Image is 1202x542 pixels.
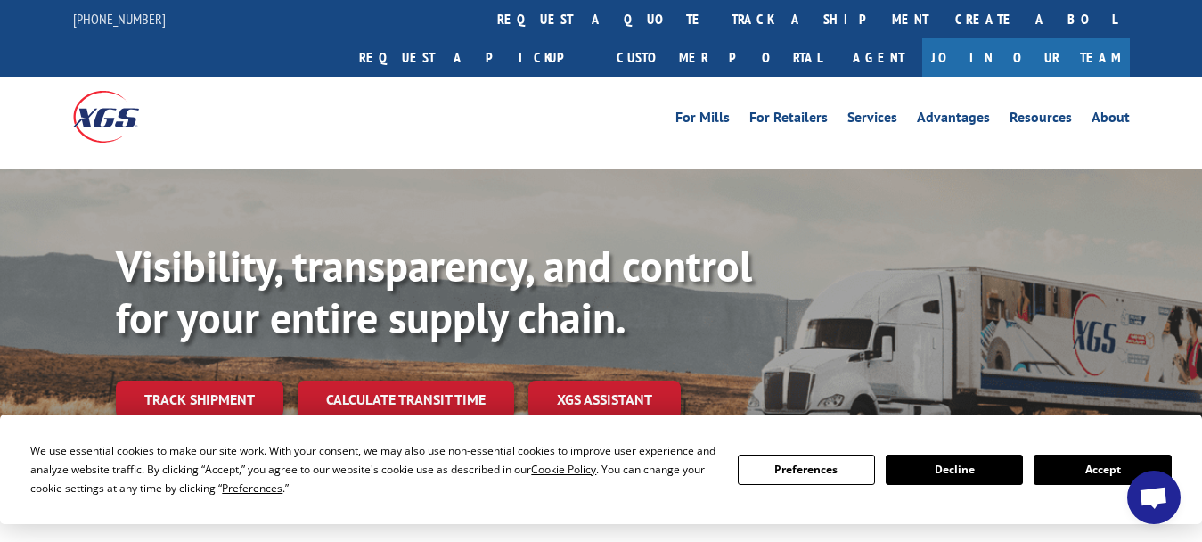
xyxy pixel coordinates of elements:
a: Resources [1010,111,1072,130]
a: Agent [835,38,922,77]
a: XGS ASSISTANT [528,381,681,419]
span: Cookie Policy [531,462,596,477]
a: Request a pickup [346,38,603,77]
button: Accept [1034,455,1171,485]
button: Preferences [738,455,875,485]
b: Visibility, transparency, and control for your entire supply chain. [116,238,752,345]
a: [PHONE_NUMBER] [73,10,166,28]
span: Preferences [222,480,282,496]
a: Advantages [917,111,990,130]
a: For Retailers [749,111,828,130]
a: For Mills [675,111,730,130]
a: Calculate transit time [298,381,514,419]
button: Decline [886,455,1023,485]
div: We use essential cookies to make our site work. With your consent, we may also use non-essential ... [30,441,715,497]
a: Join Our Team [922,38,1130,77]
a: Customer Portal [603,38,835,77]
a: Track shipment [116,381,283,418]
a: Services [847,111,897,130]
div: Open chat [1127,471,1181,524]
a: About [1092,111,1130,130]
